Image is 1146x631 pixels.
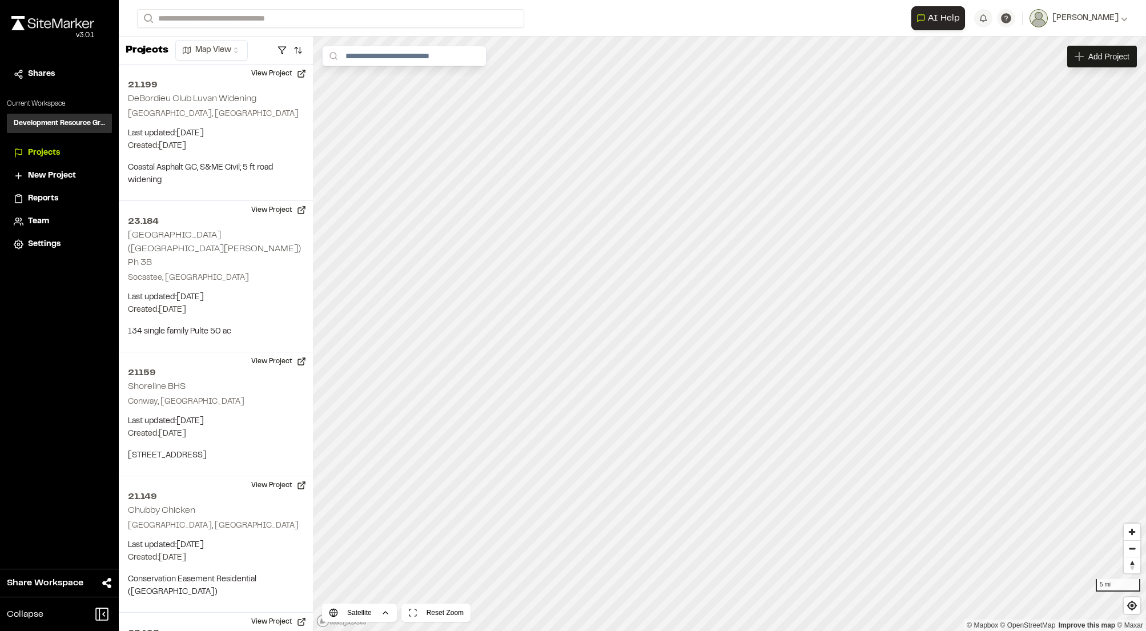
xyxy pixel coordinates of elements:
p: Coastal Asphalt GC, S&ME Civil; 5 ft road widening [128,162,304,187]
p: Conway, [GEOGRAPHIC_DATA] [128,396,304,408]
span: Projects [28,147,60,159]
a: Settings [14,238,105,251]
button: [PERSON_NAME] [1030,9,1128,27]
p: [GEOGRAPHIC_DATA], [GEOGRAPHIC_DATA] [128,520,304,532]
button: Zoom in [1124,524,1140,540]
button: Reset Zoom [401,604,471,622]
a: OpenStreetMap [1000,621,1056,629]
p: Last updated: [DATE] [128,539,304,552]
span: Collapse [7,608,43,621]
a: Mapbox logo [316,614,367,628]
a: Projects [14,147,105,159]
p: 134 single family Pulte 50 ac [128,325,304,338]
a: Maxar [1117,621,1143,629]
p: Last updated: [DATE] [128,415,304,428]
img: rebrand.png [11,16,94,30]
p: Current Workspace [7,99,112,109]
a: Map feedback [1059,621,1115,629]
span: Team [28,215,49,228]
p: [GEOGRAPHIC_DATA], [GEOGRAPHIC_DATA] [128,108,304,120]
span: Add Project [1088,51,1129,62]
h2: 21159 [128,366,304,380]
span: Zoom out [1124,541,1140,557]
p: [STREET_ADDRESS] [128,449,304,462]
p: Projects [126,43,168,58]
span: [PERSON_NAME] [1052,12,1119,25]
span: Settings [28,238,61,251]
button: Find my location [1124,597,1140,614]
p: Created: [DATE] [128,304,304,316]
button: View Project [244,476,313,495]
div: 5 mi [1096,579,1140,592]
h3: Development Resource Group [14,118,105,128]
p: Socastee, [GEOGRAPHIC_DATA] [128,272,304,284]
span: Reports [28,192,58,205]
h2: Chubby Chicken [128,507,195,515]
button: View Project [244,65,313,83]
h2: [GEOGRAPHIC_DATA] ([GEOGRAPHIC_DATA][PERSON_NAME]) Ph 3B [128,231,301,267]
span: AI Help [928,11,960,25]
a: Reports [14,192,105,205]
img: User [1030,9,1048,27]
p: Last updated: [DATE] [128,127,304,140]
p: Created: [DATE] [128,428,304,440]
div: Oh geez...please don't... [11,30,94,41]
span: Share Workspace [7,576,83,590]
div: Open AI Assistant [911,6,970,30]
h2: DeBordieu Club Luvan Widening [128,95,256,103]
span: New Project [28,170,76,182]
button: View Project [244,613,313,631]
span: Shares [28,68,55,81]
a: Team [14,215,105,228]
button: Satellite [322,604,397,622]
canvas: Map [313,37,1146,631]
button: Search [137,9,158,28]
h2: Shoreline BHS [128,383,186,391]
h2: 21.149 [128,490,304,504]
h2: 23.184 [128,215,304,228]
button: View Project [244,201,313,219]
p: Last updated: [DATE] [128,291,304,304]
h2: 21.199 [128,78,304,92]
p: Created: [DATE] [128,552,304,564]
button: Open AI Assistant [911,6,965,30]
p: Conservation Easement Residential ([GEOGRAPHIC_DATA]) [128,573,304,598]
a: Mapbox [967,621,998,629]
p: Created: [DATE] [128,140,304,152]
button: Reset bearing to north [1124,557,1140,573]
a: New Project [14,170,105,182]
button: Zoom out [1124,540,1140,557]
a: Shares [14,68,105,81]
button: View Project [244,352,313,371]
